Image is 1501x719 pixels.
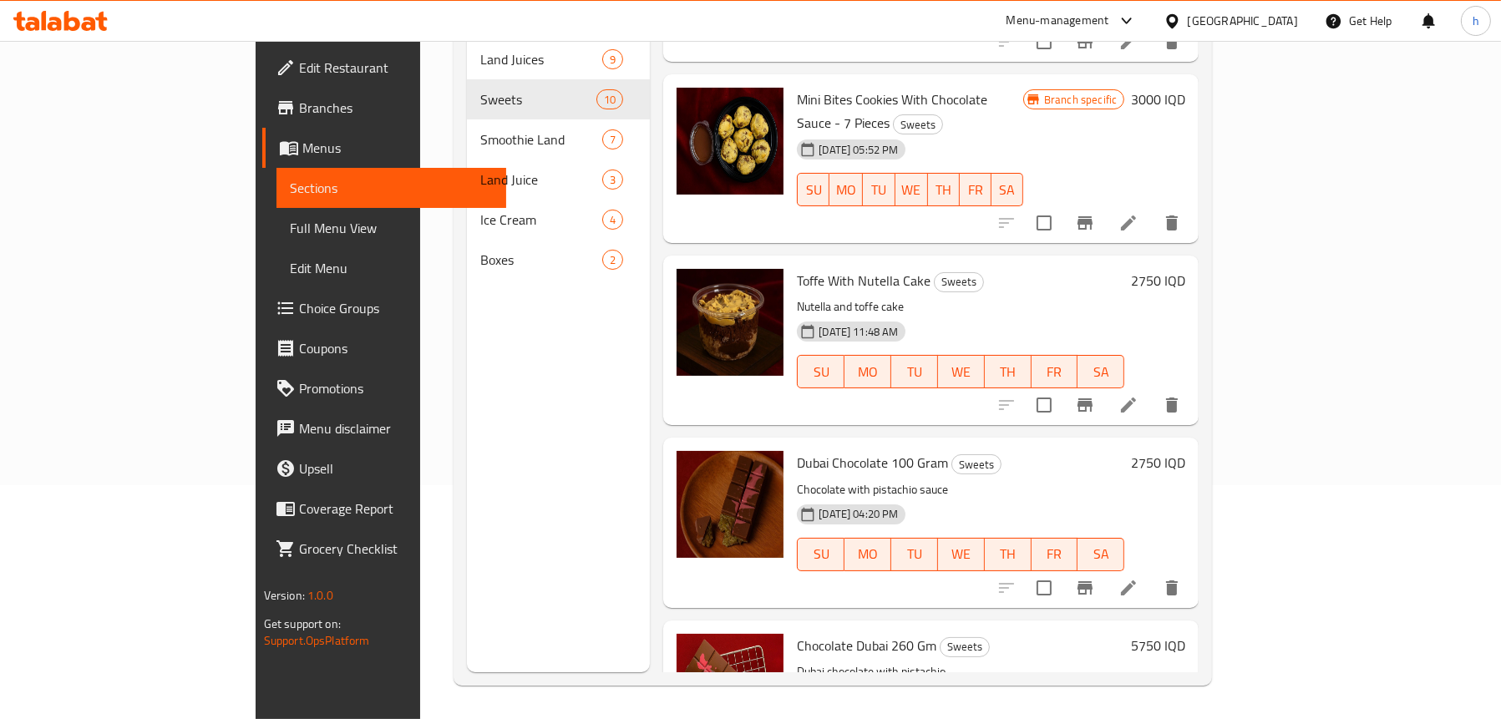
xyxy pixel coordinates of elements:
[1118,395,1138,415] a: Edit menu item
[844,355,891,388] button: MO
[940,637,990,657] div: Sweets
[1038,542,1072,566] span: FR
[1084,360,1118,384] span: SA
[480,170,602,190] span: Land Juice
[891,355,938,388] button: TU
[262,529,506,569] a: Grocery Checklist
[1065,385,1105,425] button: Branch-specific-item
[829,173,863,206] button: MO
[299,378,493,398] span: Promotions
[1118,213,1138,233] a: Edit menu item
[1118,578,1138,598] a: Edit menu item
[894,115,942,134] span: Sweets
[1032,355,1078,388] button: FR
[863,173,895,206] button: TU
[262,489,506,529] a: Coverage Report
[1084,542,1118,566] span: SA
[1131,451,1185,474] h6: 2750 IQD
[1152,568,1192,608] button: delete
[264,613,341,635] span: Get support on:
[1188,12,1298,30] div: [GEOGRAPHIC_DATA]
[290,258,493,278] span: Edit Menu
[797,538,844,571] button: SU
[262,128,506,168] a: Menus
[603,212,622,228] span: 4
[893,114,943,134] div: Sweets
[812,324,905,340] span: [DATE] 11:48 AM
[804,360,838,384] span: SU
[952,455,1001,474] span: Sweets
[603,172,622,188] span: 3
[602,49,623,69] div: items
[262,88,506,128] a: Branches
[1131,269,1185,292] h6: 2750 IQD
[898,542,931,566] span: TU
[262,48,506,88] a: Edit Restaurant
[602,129,623,149] div: items
[797,661,1124,682] p: Dubai chocolate with pistachio
[1118,32,1138,52] a: Edit menu item
[467,240,650,280] div: Boxes2
[299,58,493,78] span: Edit Restaurant
[998,178,1017,202] span: SA
[985,355,1032,388] button: TH
[938,355,985,388] button: WE
[262,288,506,328] a: Choice Groups
[1152,385,1192,425] button: delete
[895,173,928,206] button: WE
[602,250,623,270] div: items
[797,450,948,475] span: Dubai Chocolate 100 Gram
[1078,355,1124,388] button: SA
[299,458,493,478] span: Upsell
[480,89,596,109] div: Sweets
[1027,24,1062,59] span: Select to update
[1152,203,1192,243] button: delete
[276,208,506,248] a: Full Menu View
[467,33,650,286] nav: Menu sections
[1027,205,1062,241] span: Select to update
[603,252,622,268] span: 2
[891,538,938,571] button: TU
[991,542,1025,566] span: TH
[1473,12,1479,30] span: h
[797,296,1124,317] p: Nutella and toffe cake
[290,218,493,238] span: Full Menu View
[262,408,506,448] a: Menu disclaimer
[935,178,953,202] span: TH
[597,92,622,108] span: 10
[1007,11,1109,31] div: Menu-management
[276,248,506,288] a: Edit Menu
[797,87,987,135] span: Mini Bites Cookies With Chocolate Sauce - 7 Pieces
[1027,387,1062,423] span: Select to update
[262,448,506,489] a: Upsell
[264,630,370,651] a: Support.OpsPlatform
[935,272,983,291] span: Sweets
[870,178,888,202] span: TU
[276,168,506,208] a: Sections
[960,173,991,206] button: FR
[1038,360,1072,384] span: FR
[480,129,602,149] div: Smoothie Land
[262,328,506,368] a: Coupons
[812,142,905,158] span: [DATE] 05:52 PM
[603,52,622,68] span: 9
[851,542,885,566] span: MO
[797,633,936,658] span: Chocolate Dubai 260 Gm
[467,200,650,240] div: Ice Cream4
[1027,570,1062,605] span: Select to update
[299,539,493,559] span: Grocery Checklist
[902,178,921,202] span: WE
[938,538,985,571] button: WE
[928,173,960,206] button: TH
[941,637,989,656] span: Sweets
[1037,92,1123,108] span: Branch specific
[1032,538,1078,571] button: FR
[467,39,650,79] div: Land Juices9
[480,210,602,230] span: Ice Cream
[307,585,333,606] span: 1.0.0
[797,355,844,388] button: SU
[1131,634,1185,657] h6: 5750 IQD
[299,418,493,438] span: Menu disclaimer
[467,119,650,159] div: Smoothie Land7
